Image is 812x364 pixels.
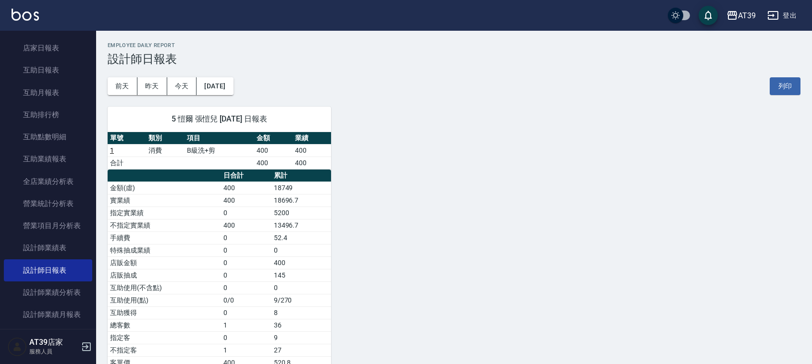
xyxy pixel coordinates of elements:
[271,294,331,306] td: 9/270
[108,344,221,356] td: 不指定客
[197,77,233,95] button: [DATE]
[108,157,146,169] td: 合計
[221,170,271,182] th: 日合計
[271,331,331,344] td: 9
[185,132,254,145] th: 項目
[185,144,254,157] td: B級洗+剪
[221,219,271,231] td: 400
[167,77,197,95] button: 今天
[4,281,92,303] a: 設計師業績分析表
[271,219,331,231] td: 13496.7
[108,52,800,66] h3: 設計師日報表
[221,244,271,256] td: 0
[108,182,221,194] td: 金額(虛)
[108,244,221,256] td: 特殊抽成業績
[271,244,331,256] td: 0
[108,256,221,269] td: 店販金額
[770,77,800,95] button: 列印
[4,259,92,281] a: 設計師日報表
[4,37,92,59] a: 店家日報表
[221,331,271,344] td: 0
[108,281,221,294] td: 互助使用(不含點)
[108,331,221,344] td: 指定客
[221,194,271,206] td: 400
[271,231,331,244] td: 52.4
[8,337,27,356] img: Person
[110,146,114,154] a: 1
[4,193,92,215] a: 營業統計分析表
[4,104,92,126] a: 互助排行榜
[699,6,718,25] button: save
[4,237,92,259] a: 設計師業績表
[221,269,271,281] td: 0
[108,77,137,95] button: 前天
[4,326,92,348] a: 設計師抽成報表
[254,144,293,157] td: 400
[221,319,271,331] td: 1
[119,114,320,124] span: 5 愷爾 張愷兒 [DATE] 日報表
[29,338,78,347] h5: AT39店家
[146,144,185,157] td: 消費
[12,9,39,21] img: Logo
[108,194,221,206] td: 實業績
[108,306,221,319] td: 互助獲得
[4,148,92,170] a: 互助業績報表
[146,132,185,145] th: 類別
[221,182,271,194] td: 400
[108,132,146,145] th: 單號
[4,59,92,81] a: 互助日報表
[108,319,221,331] td: 總客數
[271,319,331,331] td: 36
[221,281,271,294] td: 0
[29,347,78,356] p: 服務人員
[738,10,756,22] div: AT39
[271,306,331,319] td: 8
[254,157,293,169] td: 400
[271,206,331,219] td: 5200
[108,269,221,281] td: 店販抽成
[221,256,271,269] td: 0
[271,269,331,281] td: 145
[4,82,92,104] a: 互助月報表
[108,42,800,49] h2: Employee Daily Report
[271,194,331,206] td: 18696.7
[221,344,271,356] td: 1
[108,231,221,244] td: 手續費
[254,132,293,145] th: 金額
[4,215,92,237] a: 營業項目月分析表
[108,132,331,170] table: a dense table
[763,7,800,24] button: 登出
[4,170,92,193] a: 全店業績分析表
[271,256,331,269] td: 400
[221,306,271,319] td: 0
[271,170,331,182] th: 累計
[293,132,331,145] th: 業績
[4,126,92,148] a: 互助點數明細
[221,294,271,306] td: 0/0
[4,303,92,326] a: 設計師業績月報表
[271,344,331,356] td: 27
[271,182,331,194] td: 18749
[221,206,271,219] td: 0
[293,144,331,157] td: 400
[108,294,221,306] td: 互助使用(點)
[293,157,331,169] td: 400
[108,206,221,219] td: 指定實業績
[221,231,271,244] td: 0
[137,77,167,95] button: 昨天
[723,6,760,25] button: AT39
[271,281,331,294] td: 0
[108,219,221,231] td: 不指定實業績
